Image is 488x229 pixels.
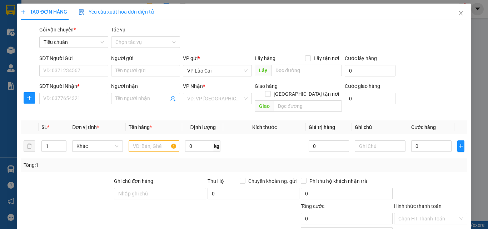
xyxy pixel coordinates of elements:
[344,83,380,89] label: Cước giao hàng
[308,140,349,152] input: 0
[170,96,176,101] span: user-add
[458,10,464,16] span: close
[129,140,179,152] input: VD: Bàn, Ghế
[213,140,220,152] span: kg
[255,83,278,89] span: Giao hàng
[21,9,26,14] span: plus
[21,9,67,15] span: TẠO ĐƠN HÀNG
[24,92,35,104] button: plus
[39,54,108,62] div: SĐT Người Gửi
[24,140,35,152] button: delete
[255,55,275,61] span: Lấy hàng
[72,124,99,130] span: Đơn vị tính
[457,140,464,152] button: plus
[111,27,125,33] label: Tác vụ
[270,90,342,98] span: [GEOGRAPHIC_DATA] tận nơi
[76,141,119,151] span: Khác
[301,203,324,209] span: Tổng cước
[308,124,335,130] span: Giá trị hàng
[352,120,408,134] th: Ghi chú
[394,203,442,209] label: Hình thức thanh toán
[451,4,471,24] button: Close
[114,178,153,184] label: Ghi chú đơn hàng
[79,9,84,15] img: icon
[252,124,277,130] span: Kích thước
[310,54,342,62] span: Lấy tận nơi
[114,188,206,199] input: Ghi chú đơn hàng
[344,65,395,76] input: Cước lấy hàng
[24,161,189,169] div: Tổng: 1
[111,54,180,62] div: Người gửi
[344,93,395,104] input: Cước giao hàng
[187,65,248,76] span: VP Lào Cai
[111,82,180,90] div: Người nhận
[183,83,203,89] span: VP Nhận
[307,177,370,185] span: Phí thu hộ khách nhận trả
[39,82,108,90] div: SĐT Người Nhận
[39,27,76,33] span: Gói vận chuyển
[271,65,342,76] input: Dọc đường
[255,100,274,112] span: Giao
[207,178,224,184] span: Thu Hộ
[355,140,405,152] input: Ghi Chú
[79,9,154,15] span: Yêu cầu xuất hóa đơn điện tử
[344,55,377,61] label: Cước lấy hàng
[458,143,464,149] span: plus
[411,124,436,130] span: Cước hàng
[183,54,252,62] div: VP gửi
[44,37,104,48] span: Tiêu chuẩn
[190,124,215,130] span: Định lượng
[255,65,271,76] span: Lấy
[129,124,152,130] span: Tên hàng
[24,95,35,101] span: plus
[41,124,47,130] span: SL
[245,177,299,185] span: Chuyển khoản ng. gửi
[274,100,342,112] input: Dọc đường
